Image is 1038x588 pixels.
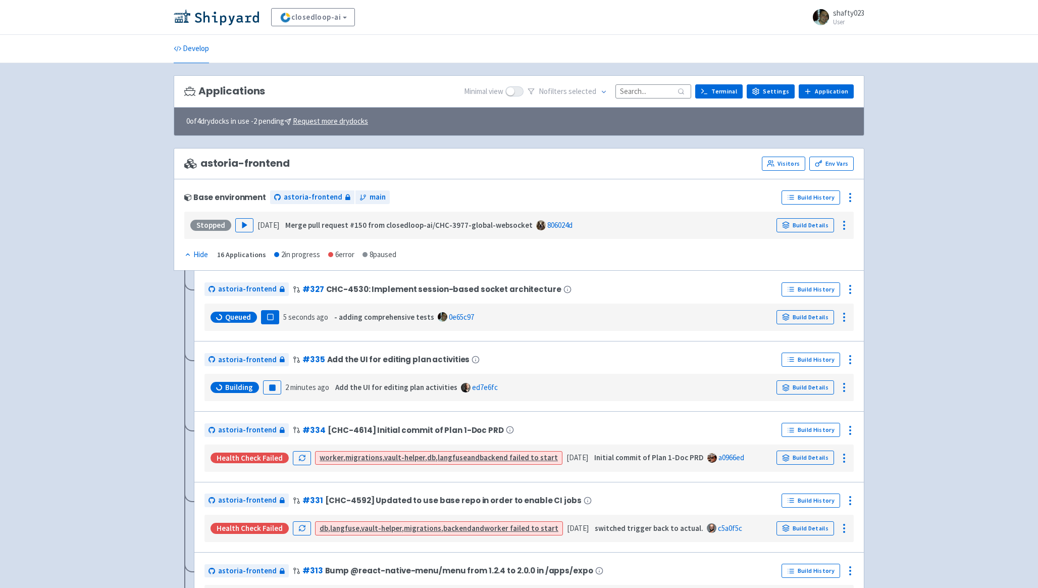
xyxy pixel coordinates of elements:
[174,35,209,63] a: Develop
[184,158,289,169] span: astoria-frontend
[782,494,840,508] a: Build History
[218,354,277,366] span: astoria-frontend
[218,565,277,577] span: astoria-frontend
[263,380,281,395] button: Pause
[568,86,596,96] span: selected
[218,424,277,436] span: astoria-frontend
[615,84,691,98] input: Search...
[464,86,503,97] span: Minimal view
[225,382,253,393] span: Building
[284,191,342,203] span: astoria-frontend
[271,8,355,26] a: closedloop-ai
[283,312,328,322] time: 5 seconds ago
[211,523,289,534] div: Health check failed
[270,190,354,204] a: astoria-frontend
[762,157,805,171] a: Visitors
[484,523,508,533] strong: worker
[320,523,328,533] strong: db
[326,285,561,293] span: CHC-4530: Implement session-based socket architecture
[302,354,325,365] a: #335
[184,85,265,97] h3: Applications
[776,451,834,465] a: Build Details
[594,453,704,462] strong: Initial commit of Plan 1-Doc PRD
[370,191,386,203] span: main
[782,190,840,205] a: Build History
[799,84,854,99] a: Application
[330,523,359,533] strong: langfuse
[293,116,368,126] u: Request more drydocks
[443,523,472,533] strong: backend
[235,218,253,232] button: Play
[225,312,251,322] span: Queued
[809,157,854,171] a: Env Vars
[384,453,425,462] strong: vault-helper
[211,453,289,464] div: Health check failed
[302,495,323,506] a: #331
[302,425,326,435] a: #334
[566,453,588,462] time: [DATE]
[190,220,231,231] div: Stopped
[257,220,279,230] time: [DATE]
[184,193,266,202] div: Base environment
[718,523,742,533] a: c5a0f5c
[539,86,596,97] span: No filter s
[320,453,558,462] a: worker,migrations,vault-helper,db,langfuseandbackend failed to start
[184,249,208,261] div: Hide
[320,453,343,462] strong: worker
[204,282,289,296] a: astoria-frontend
[261,310,279,324] button: Pause
[833,8,864,18] span: shafty023
[807,9,864,25] a: shafty023 User
[355,190,390,204] a: main
[427,453,436,462] strong: db
[404,523,441,533] strong: migrations
[218,495,277,506] span: astoria-frontend
[782,282,840,297] a: Build History
[204,564,289,578] a: astoria-frontend
[782,353,840,367] a: Build History
[327,355,470,364] span: Add the UI for editing plan activities
[776,521,834,535] a: Build Details
[776,380,834,395] a: Build Details
[186,116,368,127] span: 0 of 4 drydocks in use - 2 pending
[204,353,289,367] a: astoria-frontend
[776,310,834,324] a: Build Details
[285,220,533,230] strong: Merge pull request #150 from closedloop-ai/CHC-3977-global-websocket
[449,312,474,322] a: 0e65c97
[285,382,329,392] time: 2 minutes ago
[782,423,840,437] a: Build History
[184,249,209,261] button: Hide
[302,565,323,576] a: #313
[217,249,266,261] div: 16 Applications
[335,382,457,392] strong: Add the UI for editing plan activities
[218,283,277,295] span: astoria-frontend
[547,220,573,230] a: 806024d
[325,496,582,505] span: [CHC-4592] Updated to use base repo in order to enable CI jobs
[718,453,744,462] a: a0966ed
[204,494,289,507] a: astoria-frontend
[833,19,864,25] small: User
[438,453,467,462] strong: langfuse
[776,218,834,232] a: Build Details
[345,453,383,462] strong: migrations
[204,423,289,437] a: astoria-frontend
[782,564,840,578] a: Build History
[174,9,259,25] img: Shipyard logo
[480,453,508,462] strong: backend
[302,284,324,295] a: #327
[472,382,498,392] a: ed7e6fc
[334,312,434,322] strong: - adding comprehensive tests
[320,523,558,533] a: db,langfuse,vault-helper,migrations,backendandworker failed to start
[328,426,504,434] span: [CHC-4614] Initial commit of Plan 1-Doc PRD
[567,523,589,533] time: [DATE]
[328,249,354,261] div: 6 error
[595,523,703,533] strong: switched trigger back to actual.
[325,566,593,575] span: Bump @react-native-menu/menu from 1.2.4 to 2.0.0 in /apps/expo
[362,249,396,261] div: 8 paused
[747,84,795,99] a: Settings
[274,249,320,261] div: 2 in progress
[695,84,743,99] a: Terminal
[361,523,402,533] strong: vault-helper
